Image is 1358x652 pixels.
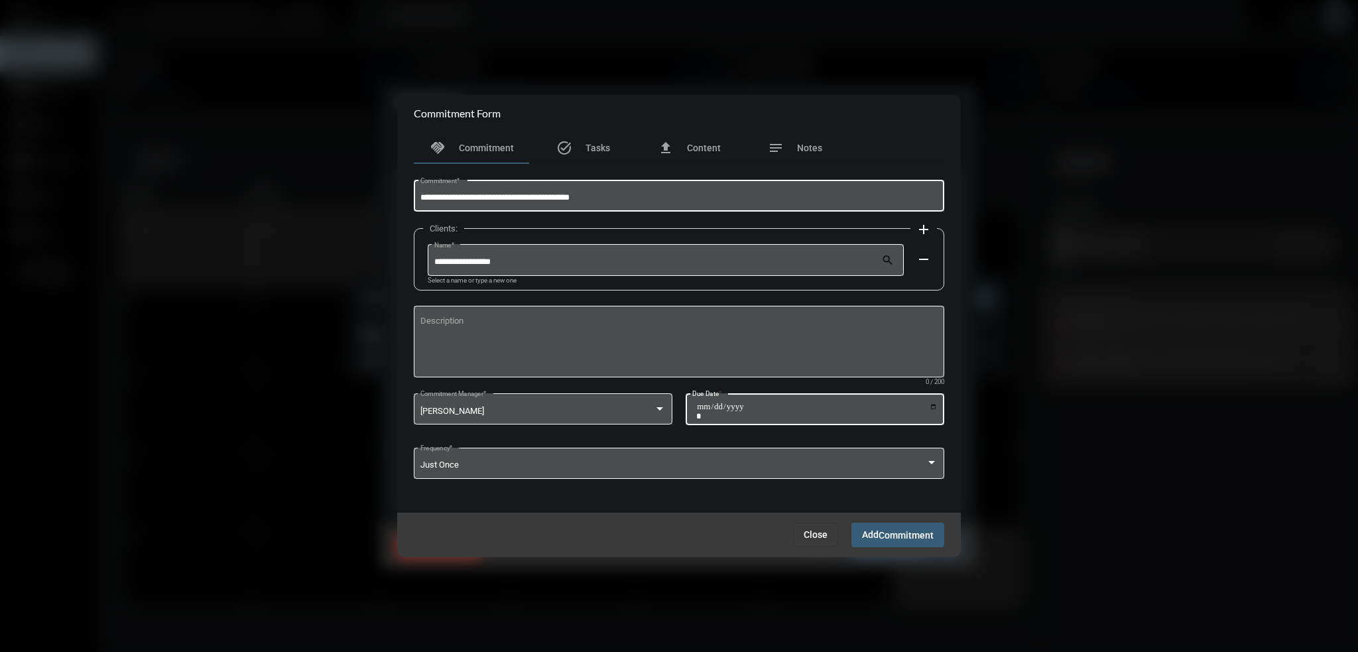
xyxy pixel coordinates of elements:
[851,523,944,547] button: AddCommitment
[793,523,838,547] button: Close
[459,143,514,153] span: Commitment
[430,140,446,156] mat-icon: handshake
[420,460,459,470] span: Just Once
[556,140,572,156] mat-icon: task_alt
[687,143,721,153] span: Content
[916,251,932,267] mat-icon: remove
[926,379,944,386] mat-hint: 0 / 200
[658,140,674,156] mat-icon: file_upload
[862,529,934,540] span: Add
[881,253,897,269] mat-icon: search
[797,143,822,153] span: Notes
[414,107,501,119] h2: Commitment Form
[420,406,484,416] span: [PERSON_NAME]
[428,277,517,285] mat-hint: Select a name or type a new one
[768,140,784,156] mat-icon: notes
[916,222,932,237] mat-icon: add
[804,529,828,540] span: Close
[586,143,610,153] span: Tasks
[423,224,464,233] label: Clients:
[879,530,934,541] span: Commitment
